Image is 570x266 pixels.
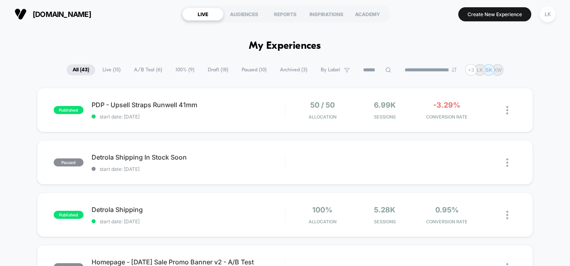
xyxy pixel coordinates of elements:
[54,211,84,219] span: published
[486,67,492,73] p: SK
[92,258,285,266] span: Homepage - [DATE] Sale Promo Banner v2 - A/B Test
[236,64,273,75] span: Paused ( 10 )
[321,67,340,73] span: By Label
[54,106,84,114] span: published
[309,219,336,224] span: Allocation
[355,114,413,120] span: Sessions
[92,114,285,120] span: start date: [DATE]
[540,6,555,22] div: LK
[182,8,223,21] div: LIVE
[458,7,531,21] button: Create New Experience
[465,64,477,76] div: + 3
[347,8,388,21] div: ACADEMY
[506,158,508,167] img: close
[12,8,94,21] button: [DOMAIN_NAME]
[355,219,413,224] span: Sessions
[33,10,91,19] span: [DOMAIN_NAME]
[128,64,168,75] span: A/B Test ( 6 )
[506,211,508,219] img: close
[477,67,483,73] p: LK
[310,101,335,109] span: 50 / 50
[374,101,396,109] span: 6.99k
[249,40,321,52] h1: My Experiences
[418,219,476,224] span: CONVERSION RATE
[15,8,27,20] img: Visually logo
[67,64,95,75] span: All ( 43 )
[309,114,336,120] span: Allocation
[92,166,285,172] span: start date: [DATE]
[265,8,306,21] div: REPORTS
[169,64,200,75] span: 100% ( 9 )
[92,206,285,214] span: Detrola Shipping
[312,206,332,214] span: 100%
[274,64,313,75] span: Archived ( 3 )
[418,114,476,120] span: CONVERSION RATE
[92,218,285,224] span: start date: [DATE]
[374,206,395,214] span: 5.28k
[96,64,127,75] span: Live ( 15 )
[92,101,285,109] span: PDP - Upsell Straps Runwell 41mm
[54,158,84,166] span: paused
[223,8,265,21] div: AUDIENCES
[452,67,457,72] img: end
[435,206,459,214] span: 0.95%
[433,101,460,109] span: -3.29%
[537,6,558,23] button: LK
[202,64,234,75] span: Draft ( 18 )
[306,8,347,21] div: INSPIRATIONS
[506,106,508,114] img: close
[92,153,285,161] span: Detrola Shipping In Stock Soon
[494,67,502,73] p: KW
